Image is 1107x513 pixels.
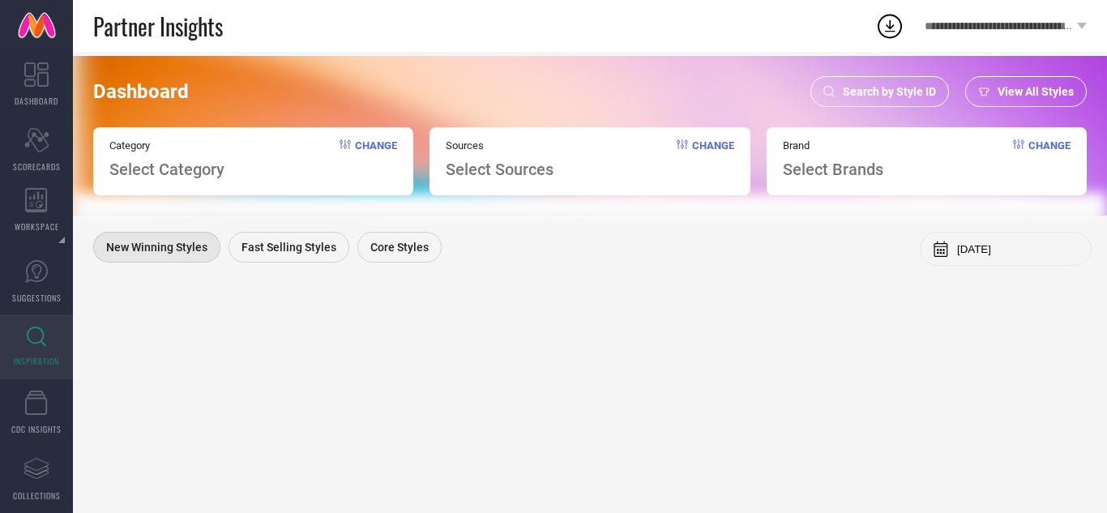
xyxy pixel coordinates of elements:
[446,139,553,152] span: Sources
[93,10,223,43] span: Partner Insights
[783,139,883,152] span: Brand
[12,292,62,304] span: SUGGESTIONS
[957,243,1079,255] input: Select month
[109,160,224,179] span: Select Category
[93,80,189,103] span: Dashboard
[13,160,61,173] span: SCORECARDS
[13,489,61,502] span: COLLECTIONS
[106,241,207,254] span: New Winning Styles
[14,355,59,367] span: INSPIRATION
[783,160,883,179] span: Select Brands
[843,85,936,98] span: Search by Style ID
[692,139,734,179] span: Change
[15,95,58,107] span: DASHBOARD
[355,139,397,179] span: Change
[109,139,224,152] span: Category
[11,423,62,435] span: CDC INSIGHTS
[875,11,904,41] div: Open download list
[15,220,59,233] span: WORKSPACE
[446,160,553,179] span: Select Sources
[370,241,429,254] span: Core Styles
[998,85,1074,98] span: View All Styles
[1028,139,1071,179] span: Change
[241,241,336,254] span: Fast Selling Styles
